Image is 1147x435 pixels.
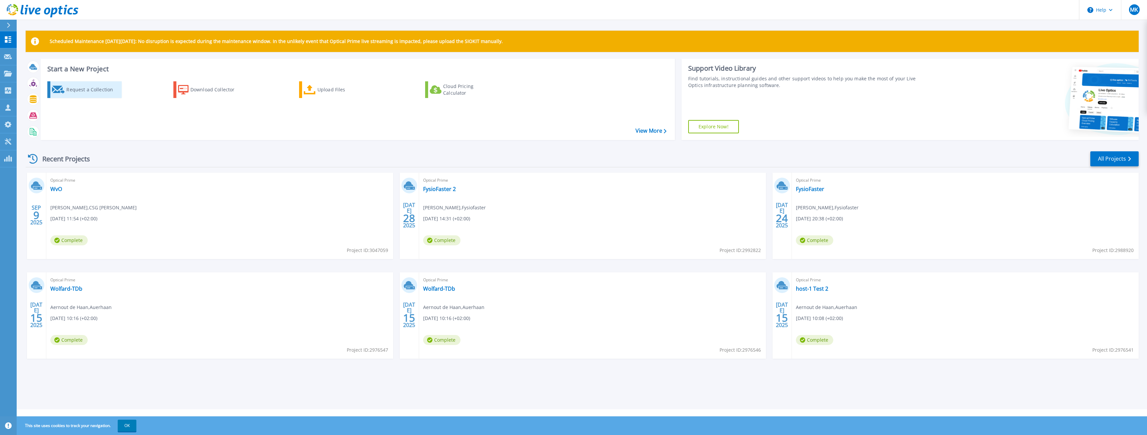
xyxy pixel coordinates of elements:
[688,120,739,133] a: Explore Now!
[1130,7,1138,12] span: MK
[1092,247,1134,254] span: Project ID: 2988920
[18,420,136,432] span: This site uses cookies to track your navigation.
[776,215,788,221] span: 24
[33,212,39,218] span: 9
[796,276,1135,284] span: Optical Prime
[50,304,112,311] span: Aernout de Haan , Auerhaan
[50,285,82,292] a: Wolfard-TDb
[423,276,762,284] span: Optical Prime
[443,83,496,96] div: Cloud Pricing Calculator
[688,75,927,89] div: Find tutorials, instructional guides and other support videos to help you make the most of your L...
[423,315,470,322] span: [DATE] 10:16 (+02:00)
[30,303,43,327] div: [DATE] 2025
[423,235,460,245] span: Complete
[403,215,415,221] span: 28
[50,335,88,345] span: Complete
[796,177,1135,184] span: Optical Prime
[50,39,503,44] p: Scheduled Maintenance [DATE][DATE]: No disruption is expected during the maintenance window. In t...
[776,315,788,321] span: 15
[66,83,120,96] div: Request a Collection
[796,335,833,345] span: Complete
[423,304,484,311] span: Aernout de Haan , Auerhaan
[423,335,460,345] span: Complete
[317,83,371,96] div: Upload Files
[796,204,859,211] span: [PERSON_NAME] , Fysiofaster
[347,247,388,254] span: Project ID: 3047059
[26,151,99,167] div: Recent Projects
[636,128,667,134] a: View More
[423,204,486,211] span: [PERSON_NAME] , Fysiofaster
[173,81,248,98] a: Download Collector
[403,303,415,327] div: [DATE] 2025
[423,186,456,192] a: FysioFaster 2
[423,215,470,222] span: [DATE] 14:31 (+02:00)
[118,420,136,432] button: OK
[1090,151,1139,166] a: All Projects
[50,177,389,184] span: Optical Prime
[30,315,42,321] span: 15
[776,203,788,227] div: [DATE] 2025
[347,346,388,354] span: Project ID: 2976547
[190,83,244,96] div: Download Collector
[403,315,415,321] span: 15
[1092,346,1134,354] span: Project ID: 2976541
[796,215,843,222] span: [DATE] 20:38 (+02:00)
[50,204,137,211] span: [PERSON_NAME] , CSG [PERSON_NAME]
[720,247,761,254] span: Project ID: 2992822
[423,285,455,292] a: Wolfard-TDb
[47,81,122,98] a: Request a Collection
[30,203,43,227] div: SEP 2025
[796,304,857,311] span: Aernout de Haan , Auerhaan
[299,81,373,98] a: Upload Files
[47,65,666,73] h3: Start a New Project
[776,303,788,327] div: [DATE] 2025
[796,315,843,322] span: [DATE] 10:08 (+02:00)
[796,285,828,292] a: host-1 Test 2
[796,186,824,192] a: FysioFaster
[720,346,761,354] span: Project ID: 2976546
[50,276,389,284] span: Optical Prime
[50,235,88,245] span: Complete
[50,215,97,222] span: [DATE] 11:54 (+02:00)
[423,177,762,184] span: Optical Prime
[50,315,97,322] span: [DATE] 10:16 (+02:00)
[688,64,927,73] div: Support Video Library
[796,235,833,245] span: Complete
[425,81,499,98] a: Cloud Pricing Calculator
[403,203,415,227] div: [DATE] 2025
[50,186,62,192] a: WvO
